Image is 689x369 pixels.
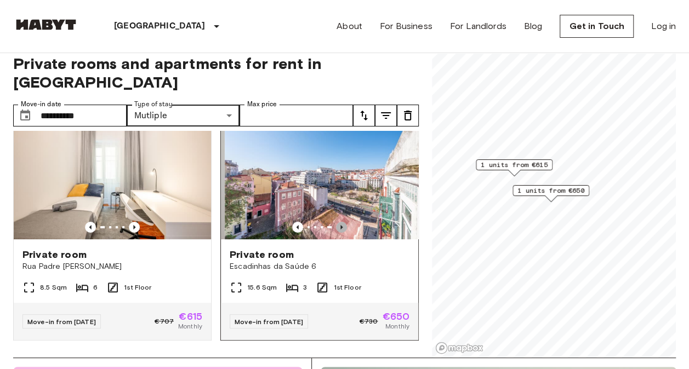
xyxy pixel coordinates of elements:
[513,185,589,202] div: Map marker
[432,41,676,358] canvas: Map
[435,342,483,354] a: Mapbox logo
[155,316,174,326] span: €707
[360,316,378,326] span: €730
[247,282,277,292] span: 15.6 Sqm
[129,222,140,233] button: Previous image
[375,105,397,126] button: tune
[481,160,548,170] span: 1 units from €615
[22,261,202,272] span: Rua Padre [PERSON_NAME]
[13,54,419,91] span: Private rooms and apartments for rent in [GEOGRAPHIC_DATA]
[85,222,96,233] button: Previous image
[13,107,212,341] a: Marketing picture of unit PT-17-016-001-05Previous imagePrevious imagePrivate roomRua Padre [PERS...
[353,105,375,126] button: tune
[220,107,419,341] a: Previous imagePrevious imagePrivate roomEscadinhas da Saúde 615.6 Sqm31st FloorMove-in from [DATE...
[397,105,419,126] button: tune
[21,100,61,109] label: Move-in date
[385,321,409,331] span: Monthly
[235,318,303,326] span: Move-in from [DATE]
[337,20,362,33] a: About
[14,105,36,126] button: Choose date, selected date is 8 Sep 2025
[27,318,96,326] span: Move-in from [DATE]
[524,20,543,33] a: Blog
[14,108,211,239] img: Marketing picture of unit PT-17-016-001-05
[336,222,347,233] button: Previous image
[382,312,409,321] span: €650
[560,15,634,38] a: Get in Touch
[22,248,87,261] span: Private room
[517,186,584,195] span: 1 units from €650
[179,312,202,321] span: €615
[476,159,553,176] div: Map marker
[40,282,67,292] span: 8.5 Sqm
[651,20,676,33] a: Log in
[13,19,79,30] img: Habyt
[127,105,240,126] div: Mutliple
[114,20,206,33] p: [GEOGRAPHIC_DATA]
[134,100,173,109] label: Type of stay
[230,248,294,261] span: Private room
[450,20,506,33] a: For Landlords
[178,321,202,331] span: Monthly
[225,108,422,239] img: Marketing picture of unit PT-17-007-003-02H
[333,282,361,292] span: 1st Floor
[230,261,409,272] span: Escadinhas da Saúde 6
[303,282,307,292] span: 3
[93,282,98,292] span: 6
[124,282,151,292] span: 1st Floor
[380,20,432,33] a: For Business
[247,100,277,109] label: Max price
[292,222,303,233] button: Previous image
